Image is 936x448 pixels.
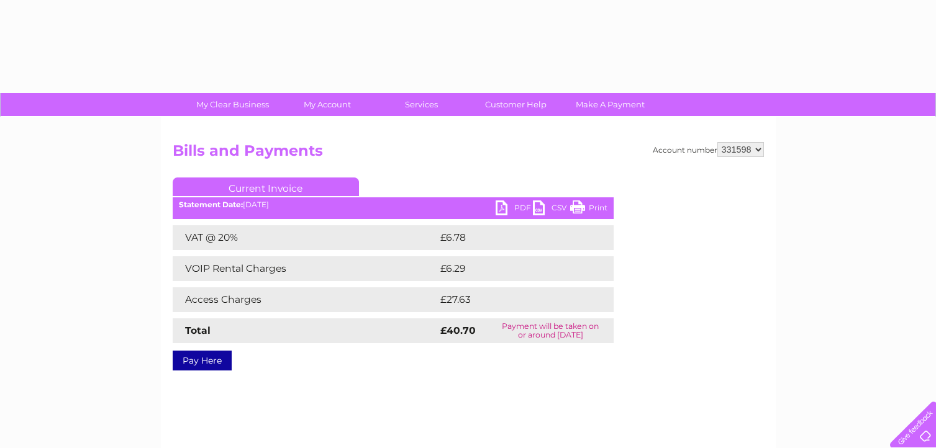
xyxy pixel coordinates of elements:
b: Statement Date: [179,200,243,209]
a: Customer Help [465,93,567,116]
td: Access Charges [173,287,437,312]
a: Print [570,200,607,218]
h2: Bills and Payments [173,142,764,166]
a: My Account [276,93,378,116]
a: PDF [496,200,533,218]
div: [DATE] [173,200,614,209]
a: Current Invoice [173,177,359,196]
td: £27.63 [437,287,588,312]
a: My Clear Business [181,93,284,116]
td: VOIP Rental Charges [173,256,437,281]
td: £6.78 [437,225,584,250]
td: VAT @ 20% [173,225,437,250]
a: Make A Payment [559,93,661,116]
td: Payment will be taken on or around [DATE] [488,318,613,343]
a: Pay Here [173,351,232,370]
div: Account number [653,142,764,157]
strong: Total [185,325,211,336]
a: Services [370,93,473,116]
td: £6.29 [437,256,584,281]
a: CSV [533,200,570,218]
strong: £40.70 [440,325,476,336]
